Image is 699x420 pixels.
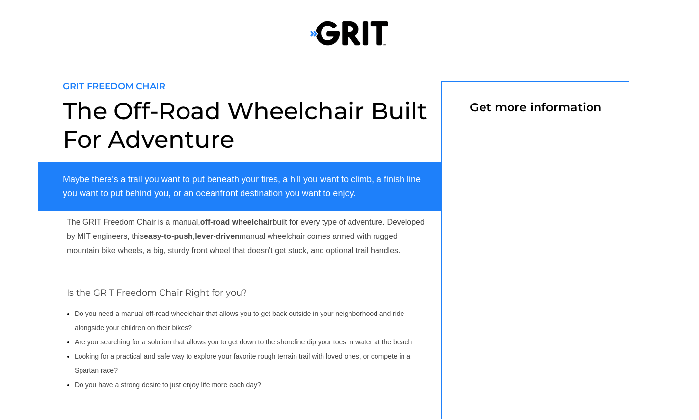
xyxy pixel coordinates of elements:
iframe: Form 0 [458,129,613,405]
span: GRIT FREEDOM CHAIR [63,81,165,92]
span: Do you have a strong desire to just enjoy life more each day? [75,381,261,389]
span: Do you need a manual off-road wheelchair that allows you to get back outside in your neighborhood... [75,310,404,332]
span: The Off-Road Wheelchair Built For Adventure [63,97,427,154]
span: Are you searching for a solution that allows you to get down to the shoreline dip your toes in wa... [75,338,412,346]
span: The GRIT Freedom Chair is a manual, built for every type of adventure. Developed by MIT engineers... [67,218,425,255]
span: Looking for a practical and safe way to explore your favorite rough terrain trail with loved ones... [75,352,410,374]
span: Is the GRIT Freedom Chair Right for you? [67,288,247,298]
strong: lever-driven [195,232,240,240]
strong: easy-to-push [144,232,193,240]
span: Get more information [470,100,601,114]
strong: off-road wheelchair [200,218,273,226]
span: Maybe there’s a trail you want to put beneath your tires, a hill you want to climb, a finish line... [63,174,421,198]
